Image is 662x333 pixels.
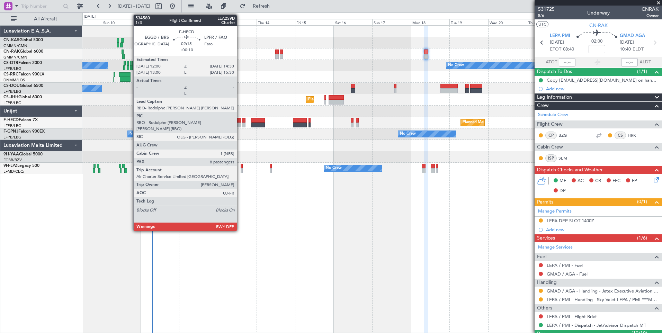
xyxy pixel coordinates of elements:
a: Manage Permits [538,208,572,215]
div: Wed 13 [218,19,257,25]
div: [DATE] [84,14,96,20]
div: Sun 17 [372,19,411,25]
span: 531725 [538,6,555,13]
span: (1/1) [637,68,647,75]
span: 02:00 [591,38,602,45]
span: Dispatch Checks and Weather [537,166,603,174]
a: BZG [558,132,574,138]
a: LFPB/LBG [3,135,21,140]
div: CS [615,132,626,139]
span: ALDT [639,59,651,66]
a: CS-RRCFalcon 900LX [3,72,44,76]
span: CS-DTR [3,61,18,65]
span: Dispatch To-Dos [537,68,572,76]
span: MF [560,178,566,184]
div: ISP [545,154,557,162]
a: F-GPNJFalcon 900EX [3,129,45,134]
span: FFC [612,178,620,184]
div: Mon 11 [141,19,179,25]
a: CS-DTRFalcon 2000 [3,61,42,65]
a: CN-RAKGlobal 6000 [3,49,43,54]
div: No Crew [448,60,464,71]
span: All Aircraft [18,17,73,21]
div: Thu 14 [257,19,295,25]
a: SEM [558,155,574,161]
a: LEPA / PMI - Flight Brief [547,314,597,319]
button: Refresh [236,1,278,12]
span: (1/6) [637,234,647,242]
a: LFPB/LBG [3,123,21,128]
div: Thu 21 [527,19,566,25]
span: 9H-YAA [3,152,19,156]
div: Planned Maint [GEOGRAPHIC_DATA] ([GEOGRAPHIC_DATA]) [463,117,572,128]
span: Others [537,304,552,312]
span: FP [632,178,637,184]
a: LEPA / PMI - Dispatch - JetAdvisor Dispatch MT [547,322,646,328]
span: Leg Information [537,93,572,101]
span: [DATE] [550,39,564,46]
a: Schedule Crew [538,111,568,118]
span: F-HECD [3,118,19,122]
div: Planned Maint [GEOGRAPHIC_DATA] ([GEOGRAPHIC_DATA]) [308,94,417,105]
div: Fri 15 [295,19,334,25]
span: [DATE] - [DATE] [118,3,150,9]
a: GMMN/CMN [3,43,27,48]
a: CS-DOUGlobal 6500 [3,84,43,88]
button: All Aircraft [8,13,75,25]
a: 9H-YAAGlobal 5000 [3,152,43,156]
span: Flight Crew [537,120,563,128]
span: 10:40 [620,46,631,53]
div: Add new [546,86,659,92]
span: CS-JHH [3,95,18,99]
span: 5/6 [538,13,555,19]
input: Trip Number [21,1,61,11]
div: Underway [587,9,610,17]
span: Crew [537,102,549,110]
div: Sun 10 [102,19,141,25]
a: F-HECDFalcon 7X [3,118,38,122]
span: 08:40 [563,46,574,53]
span: ETOT [550,46,561,53]
div: Wed 20 [488,19,527,25]
span: ELDT [633,46,644,53]
span: CN-KAS [3,38,19,42]
a: LEPA / PMI - Fuel [547,262,583,268]
span: Cabin Crew [537,143,563,151]
span: Refresh [247,4,276,9]
span: DP [560,188,566,195]
span: 9H-LPZ [3,164,17,168]
div: Planned Maint Sofia [232,60,268,71]
span: LEPA PMI [550,33,570,39]
div: Planned Maint [GEOGRAPHIC_DATA] ([GEOGRAPHIC_DATA]) [153,94,262,105]
div: No Crew [326,163,342,173]
input: --:-- [559,58,575,66]
span: CS-DOU [3,84,20,88]
span: Services [537,234,555,242]
a: FCBB/BZV [3,157,22,163]
a: LFPB/LBG [3,100,21,106]
button: UTC [536,21,548,27]
span: GMAD AGA [620,33,645,39]
a: CS-JHHGlobal 6000 [3,95,42,99]
span: ATOT [546,59,557,66]
div: Copy [EMAIL_ADDRESS][DOMAIN_NAME] on handling requests [547,77,659,83]
a: 9H-LPZLegacy 500 [3,164,39,168]
div: Tue 19 [449,19,488,25]
span: CR [595,178,601,184]
a: GMAD / AGA - Fuel [547,271,588,277]
span: Owner [642,13,659,19]
span: Permits [537,198,553,206]
a: HRK [628,132,643,138]
a: LFPB/LBG [3,66,21,71]
span: Fuel [537,253,546,261]
div: Planned Maint [GEOGRAPHIC_DATA] ([GEOGRAPHIC_DATA]) [162,83,271,93]
span: CS-RRC [3,72,18,76]
a: LEPA / PMI - Handling - Sky Valet LEPA / PMI ***MYHANDLING*** [547,297,659,303]
span: F-GPNJ [3,129,18,134]
div: No Crew [129,129,145,139]
span: CN-RAK [3,49,20,54]
div: Mon 18 [411,19,450,25]
span: Handling [537,279,557,287]
a: Manage Services [538,244,573,251]
span: CN-RAK [589,22,608,29]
